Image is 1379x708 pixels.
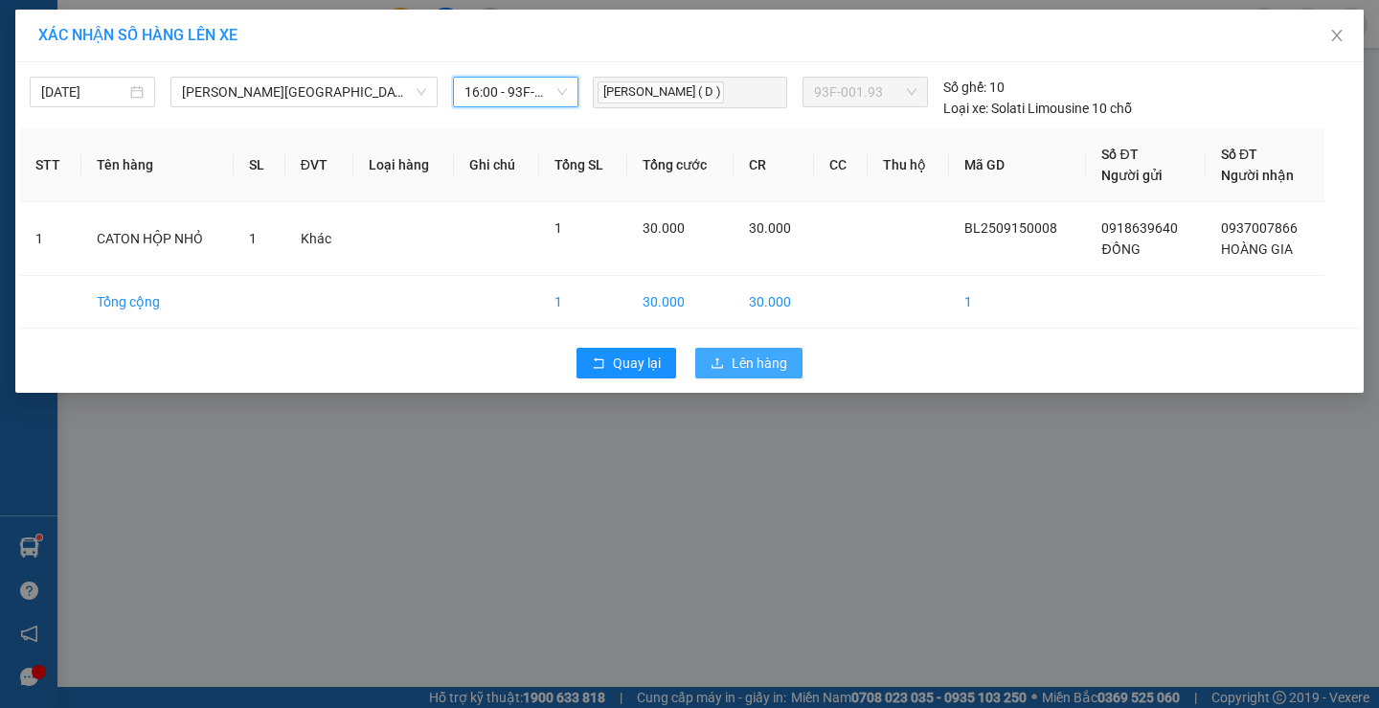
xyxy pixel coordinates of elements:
[695,348,803,378] button: uploadLên hàng
[234,128,284,202] th: SL
[1310,10,1364,63] button: Close
[943,98,1132,119] div: Solati Limousine 10 chỗ
[1221,220,1298,236] span: 0937007866
[41,81,126,103] input: 15/09/2025
[1221,241,1293,257] span: HOÀNG GIA
[1101,220,1178,236] span: 0918639640
[454,128,539,202] th: Ghi chú
[149,62,280,85] div: HOÀNG GIA
[949,276,1086,329] td: 1
[868,128,950,202] th: Thu hộ
[943,77,986,98] span: Số ghế:
[734,128,814,202] th: CR
[592,356,605,372] span: rollback
[613,353,661,374] span: Quay lại
[627,276,733,329] td: 30.000
[1101,241,1140,257] span: ĐỒNG
[285,202,353,276] td: Khác
[16,62,136,85] div: ĐỒNG
[943,77,1005,98] div: 10
[81,128,234,202] th: Tên hàng
[464,78,567,106] span: 16:00 - 93F-001.93
[149,18,195,38] span: Nhận:
[14,126,44,146] span: CR :
[38,26,237,44] span: XÁC NHẬN SỐ HÀNG LÊN XE
[734,276,814,329] td: 30.000
[732,353,787,374] span: Lên hàng
[576,348,676,378] button: rollbackQuay lại
[16,16,136,62] div: VP Bình Long
[949,128,1086,202] th: Mã GD
[539,128,627,202] th: Tổng SL
[964,220,1057,236] span: BL2509150008
[1101,147,1138,162] span: Số ĐT
[20,128,81,202] th: STT
[554,220,562,236] span: 1
[643,220,685,236] span: 30.000
[598,81,724,103] span: [PERSON_NAME] ( D )
[285,128,353,202] th: ĐVT
[182,78,426,106] span: Lộc Ninh - Hồ Chí Minh
[81,202,234,276] td: CATON HỘP NHỎ
[1101,168,1163,183] span: Người gửi
[416,86,427,98] span: down
[353,128,455,202] th: Loại hàng
[627,128,733,202] th: Tổng cước
[14,124,139,147] div: 30.000
[1221,147,1257,162] span: Số ĐT
[711,356,724,372] span: upload
[249,231,257,246] span: 1
[749,220,791,236] span: 30.000
[1221,168,1294,183] span: Người nhận
[16,18,46,38] span: Gửi:
[1329,28,1345,43] span: close
[149,16,280,62] div: VP Quận 5
[814,128,868,202] th: CC
[81,276,234,329] td: Tổng cộng
[539,276,627,329] td: 1
[20,202,81,276] td: 1
[943,98,988,119] span: Loại xe:
[814,78,916,106] span: 93F-001.93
